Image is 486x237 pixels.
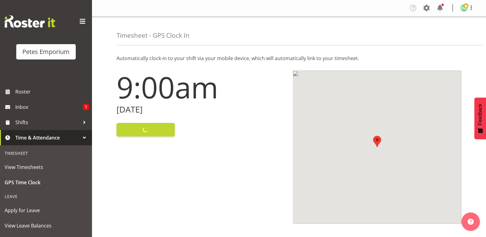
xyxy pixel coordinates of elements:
a: Apply for Leave [2,203,90,218]
span: View Timesheets [5,162,87,172]
span: Time & Attendance [15,133,80,142]
p: Automatically clock-in to your shift via your mobile device, which will automatically link to you... [117,55,461,62]
span: View Leave Balances [5,221,87,230]
button: Feedback - Show survey [474,97,486,139]
h4: Timesheet - GPS Clock In [117,32,189,39]
span: Apply for Leave [5,206,87,215]
span: Shifts [15,118,80,127]
span: 1 [83,104,89,110]
span: Feedback [477,104,483,125]
a: View Timesheets [2,159,90,175]
span: Roster [15,87,89,96]
img: help-xxl-2.png [468,219,474,225]
h1: 9:00am [117,71,285,104]
img: david-mcauley697.jpg [460,4,468,12]
a: View Leave Balances [2,218,90,233]
span: Inbox [15,102,83,112]
div: Leave [2,190,90,203]
div: Timesheet [2,147,90,159]
span: GPS Time Clock [5,178,87,187]
a: GPS Time Clock [2,175,90,190]
div: Petes Emporium [22,47,70,56]
img: Rosterit website logo [5,15,55,28]
h2: [DATE] [117,105,285,114]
